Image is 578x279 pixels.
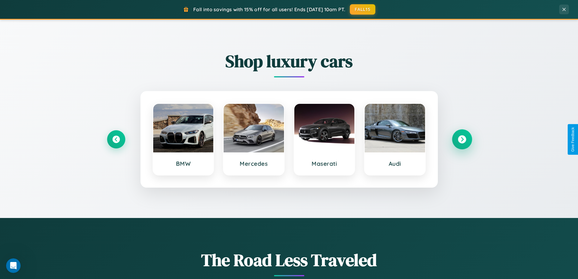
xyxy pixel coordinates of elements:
[6,258,21,273] iframe: Intercom live chat
[159,160,208,167] h3: BMW
[107,49,471,73] h2: Shop luxury cars
[300,160,349,167] h3: Maserati
[371,160,419,167] h3: Audi
[193,6,345,12] span: Fall into savings with 15% off for all users! Ends [DATE] 10am PT.
[107,248,471,272] h1: The Road Less Traveled
[571,127,575,152] div: Give Feedback
[230,160,278,167] h3: Mercedes
[350,4,375,15] button: FALL15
